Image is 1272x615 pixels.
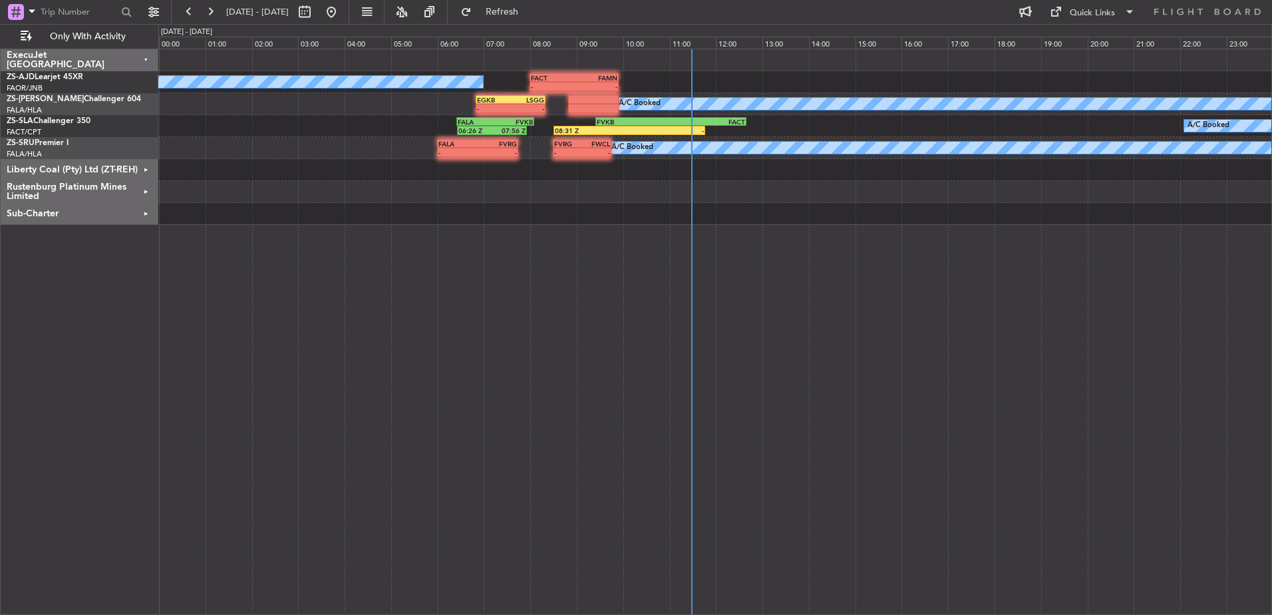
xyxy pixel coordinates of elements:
div: 01:00 [206,37,252,49]
span: ZS-AJD [7,73,35,81]
div: FVKB [495,118,532,126]
span: Only With Activity [35,32,140,41]
div: 07:56 Z [492,126,526,134]
div: A/C Booked [611,138,653,158]
div: LSGG [510,96,544,104]
span: ZS-SRU [7,139,35,147]
div: 07:00 [484,37,530,49]
div: 06:00 [438,37,484,49]
div: 02:00 [252,37,299,49]
div: 05:00 [391,37,438,49]
div: FALA [458,118,495,126]
div: - [531,83,574,91]
div: 17:00 [948,37,995,49]
div: - [510,104,544,112]
button: Only With Activity [15,26,144,47]
span: Refresh [474,7,530,17]
div: 16:00 [901,37,948,49]
a: FALA/HLA [7,105,42,115]
a: ZS-SRUPremier I [7,139,69,147]
a: ZS-AJDLearjet 45XR [7,73,83,81]
div: - [574,83,617,91]
div: FACT [671,118,746,126]
div: FVKB [597,118,671,126]
div: EGKB [477,96,511,104]
div: 12:00 [716,37,762,49]
div: 11:00 [670,37,716,49]
span: ZS-[PERSON_NAME] [7,95,84,103]
div: FACT [531,74,574,82]
div: FVRG [554,140,582,148]
div: 21:00 [1134,37,1180,49]
div: A/C Booked [1188,116,1229,136]
div: 22:00 [1180,37,1227,49]
a: FAOR/JNB [7,83,43,93]
a: ZS-SLAChallenger 350 [7,117,90,125]
a: ZS-[PERSON_NAME]Challenger 604 [7,95,141,103]
input: Trip Number [41,2,117,22]
span: ZS-SLA [7,117,33,125]
button: Refresh [454,1,534,23]
div: 08:00 [530,37,577,49]
div: FVRG [478,140,517,148]
div: 09:00 [577,37,623,49]
button: Quick Links [1043,1,1142,23]
div: 20:00 [1088,37,1134,49]
div: - [438,148,478,156]
div: - [478,148,517,156]
div: 18:00 [995,37,1041,49]
div: FAMN [574,74,617,82]
span: [DATE] - [DATE] [226,6,289,18]
div: 14:00 [809,37,856,49]
div: [DATE] - [DATE] [161,27,212,38]
div: Quick Links [1070,7,1115,20]
div: 19:00 [1041,37,1088,49]
div: - [477,104,511,112]
div: 04:00 [345,37,391,49]
div: 08:31 Z [555,126,629,134]
div: 00:00 [159,37,206,49]
a: FALA/HLA [7,149,42,159]
div: 15:00 [856,37,902,49]
div: 03:00 [298,37,345,49]
div: 06:26 Z [458,126,492,134]
div: FALA [438,140,478,148]
div: - [554,148,582,156]
div: A/C Booked [619,94,661,114]
div: - [629,126,704,134]
div: FWCL [582,140,610,148]
div: 13:00 [762,37,809,49]
div: - [582,148,610,156]
div: 10:00 [623,37,670,49]
a: FACT/CPT [7,127,41,137]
